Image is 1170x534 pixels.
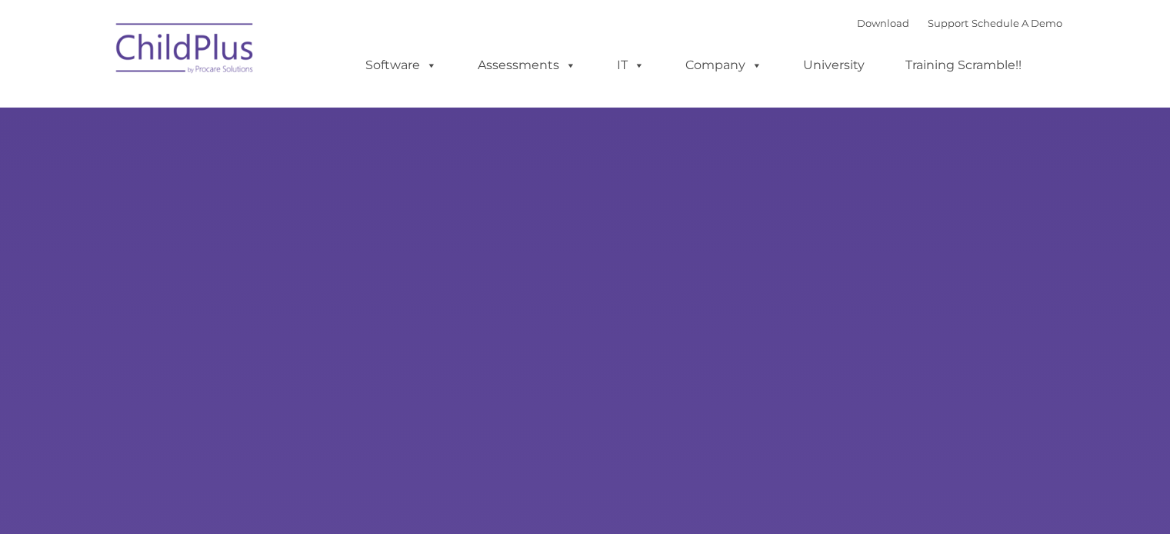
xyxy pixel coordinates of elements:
[928,17,968,29] a: Support
[857,17,909,29] a: Download
[462,50,592,81] a: Assessments
[857,17,1062,29] font: |
[788,50,880,81] a: University
[350,50,452,81] a: Software
[890,50,1037,81] a: Training Scramble!!
[670,50,778,81] a: Company
[602,50,660,81] a: IT
[972,17,1062,29] a: Schedule A Demo
[108,12,262,89] img: ChildPlus by Procare Solutions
